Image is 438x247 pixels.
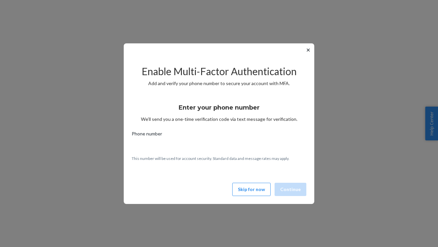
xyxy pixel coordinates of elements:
span: Phone number [132,130,162,140]
h2: Enable Multi-Factor Authentication [132,66,306,77]
p: Add and verify your phone number to secure your account with MFA. [132,80,306,87]
button: ✕ [305,46,312,54]
button: Continue [275,183,306,196]
div: We’ll send you a one-time verification code via text message for verification. [132,98,306,123]
button: Skip for now [232,183,271,196]
p: This number will be used for account security. Standard data and message rates may apply. [132,156,306,161]
h3: Enter your phone number [179,103,260,112]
